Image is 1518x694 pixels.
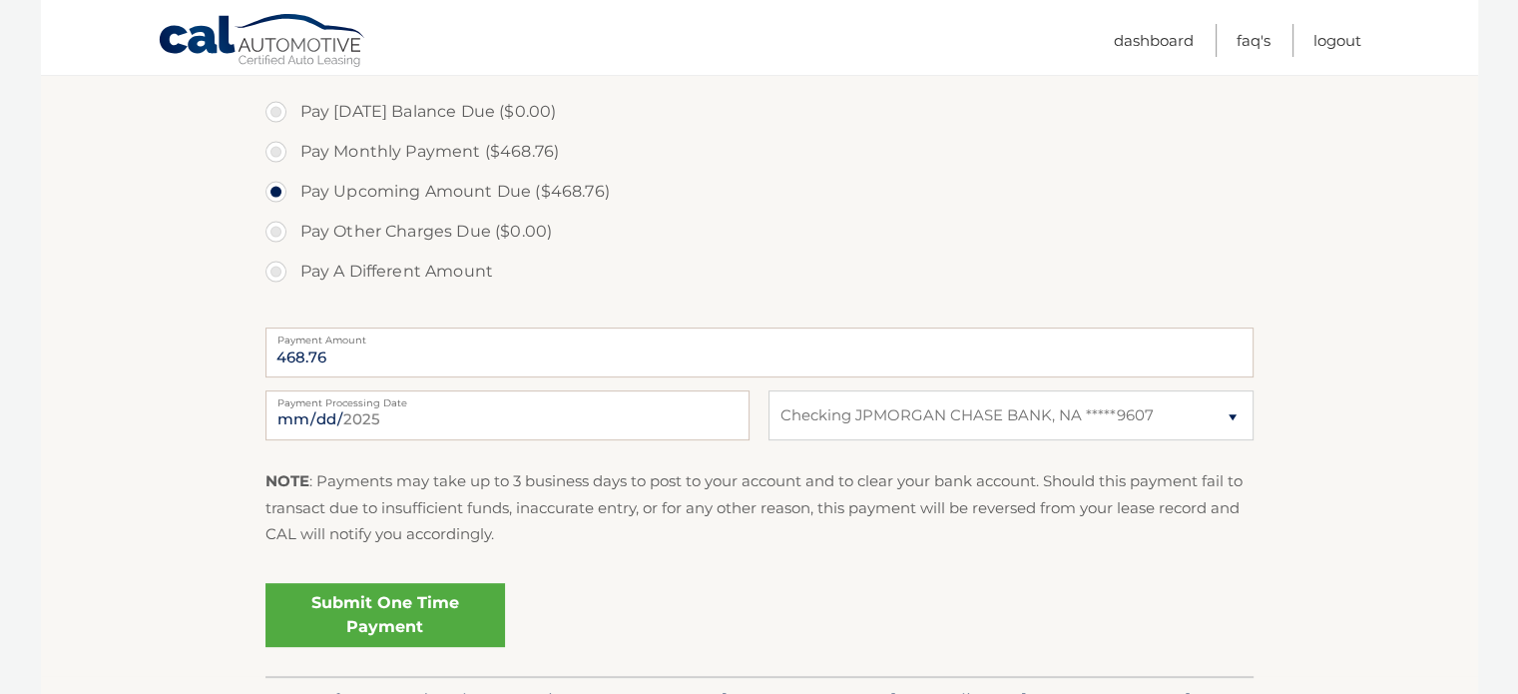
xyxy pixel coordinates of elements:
[265,328,1254,344] label: Payment Amount
[265,390,750,406] label: Payment Processing Date
[265,468,1254,547] p: : Payments may take up to 3 business days to post to your account and to clear your bank account....
[265,172,1254,212] label: Pay Upcoming Amount Due ($468.76)
[265,583,505,647] a: Submit One Time Payment
[265,212,1254,252] label: Pay Other Charges Due ($0.00)
[1313,24,1361,57] a: Logout
[1114,24,1194,57] a: Dashboard
[265,252,1254,292] label: Pay A Different Amount
[265,390,750,440] input: Payment Date
[265,92,1254,132] label: Pay [DATE] Balance Due ($0.00)
[265,471,309,490] strong: NOTE
[265,132,1254,172] label: Pay Monthly Payment ($468.76)
[265,328,1254,377] input: Payment Amount
[158,13,367,71] a: Cal Automotive
[1237,24,1270,57] a: FAQ's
